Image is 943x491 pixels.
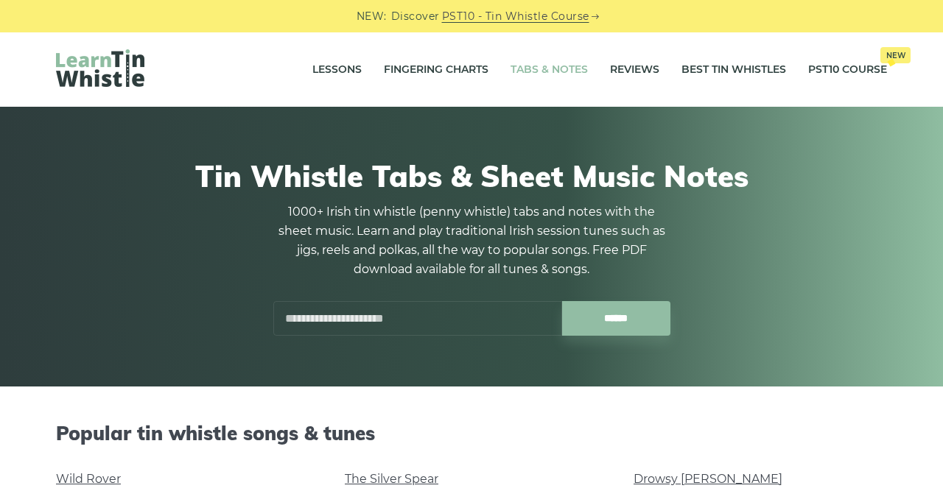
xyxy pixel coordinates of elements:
[56,49,144,87] img: LearnTinWhistle.com
[56,158,887,194] h1: Tin Whistle Tabs & Sheet Music Notes
[681,52,786,88] a: Best Tin Whistles
[610,52,659,88] a: Reviews
[56,422,887,445] h2: Popular tin whistle songs & tunes
[634,472,782,486] a: Drowsy [PERSON_NAME]
[511,52,588,88] a: Tabs & Notes
[273,202,670,279] p: 1000+ Irish tin whistle (penny whistle) tabs and notes with the sheet music. Learn and play tradi...
[880,47,911,63] span: New
[312,52,362,88] a: Lessons
[808,52,887,88] a: PST10 CourseNew
[384,52,488,88] a: Fingering Charts
[56,472,121,486] a: Wild Rover
[345,472,438,486] a: The Silver Spear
